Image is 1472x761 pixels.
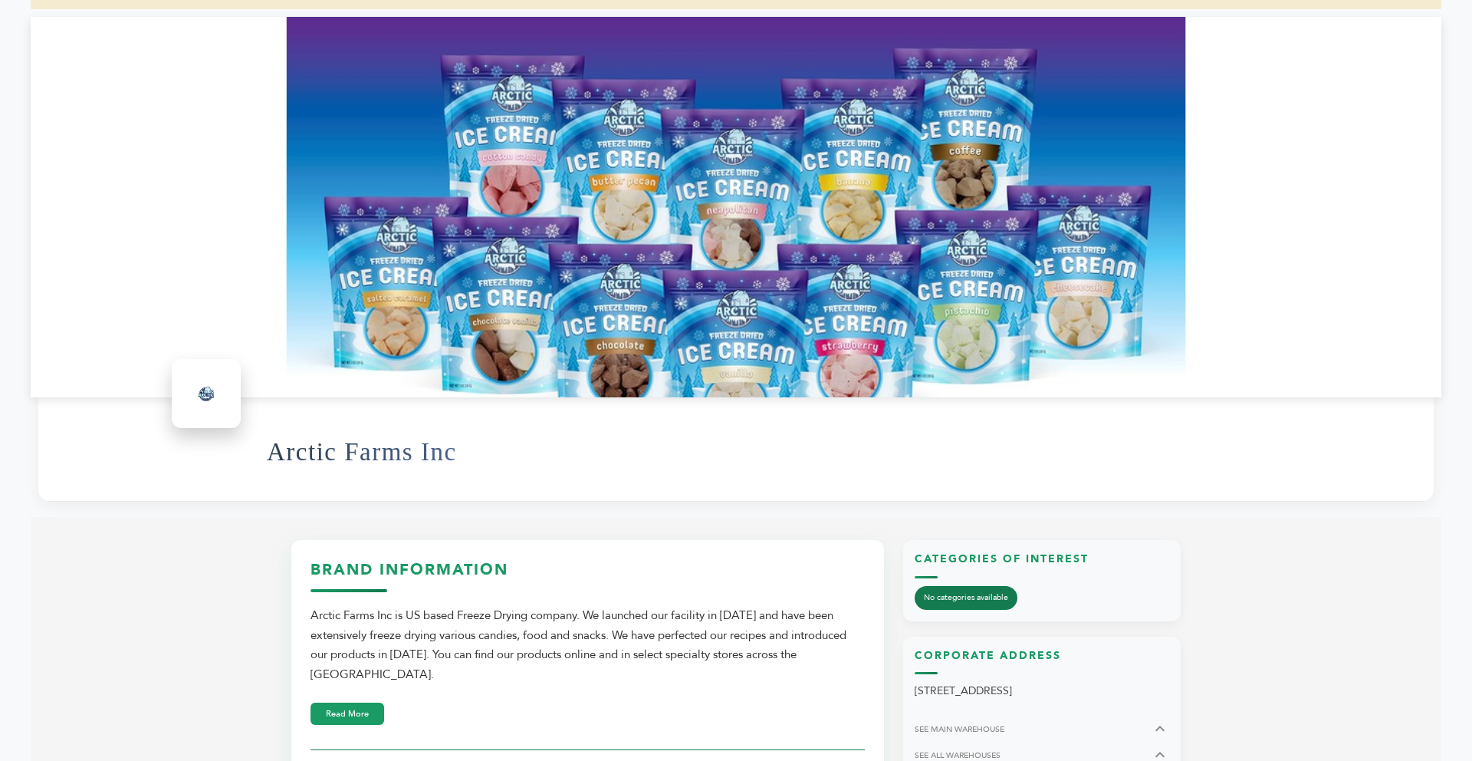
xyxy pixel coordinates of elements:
span: SEE ALL WAREHOUSES [915,749,1001,761]
img: Arctic Farms Inc Logo [176,363,237,424]
h3: Categories of Interest [915,552,1169,578]
h3: Brand Information [310,559,865,592]
div: Arctic Farms Inc is US based Freeze Drying company. We launched our facility in [DATE] and have b... [310,606,865,684]
h3: Corporate Address [915,648,1169,675]
button: SEE MAIN WAREHOUSE [915,720,1169,738]
span: SEE MAIN WAREHOUSE [915,723,1004,735]
span: No categories available [915,586,1017,610]
h1: Arctic Farms Inc [267,414,457,489]
p: [STREET_ADDRESS] [915,682,1169,700]
button: Read More [310,703,384,725]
